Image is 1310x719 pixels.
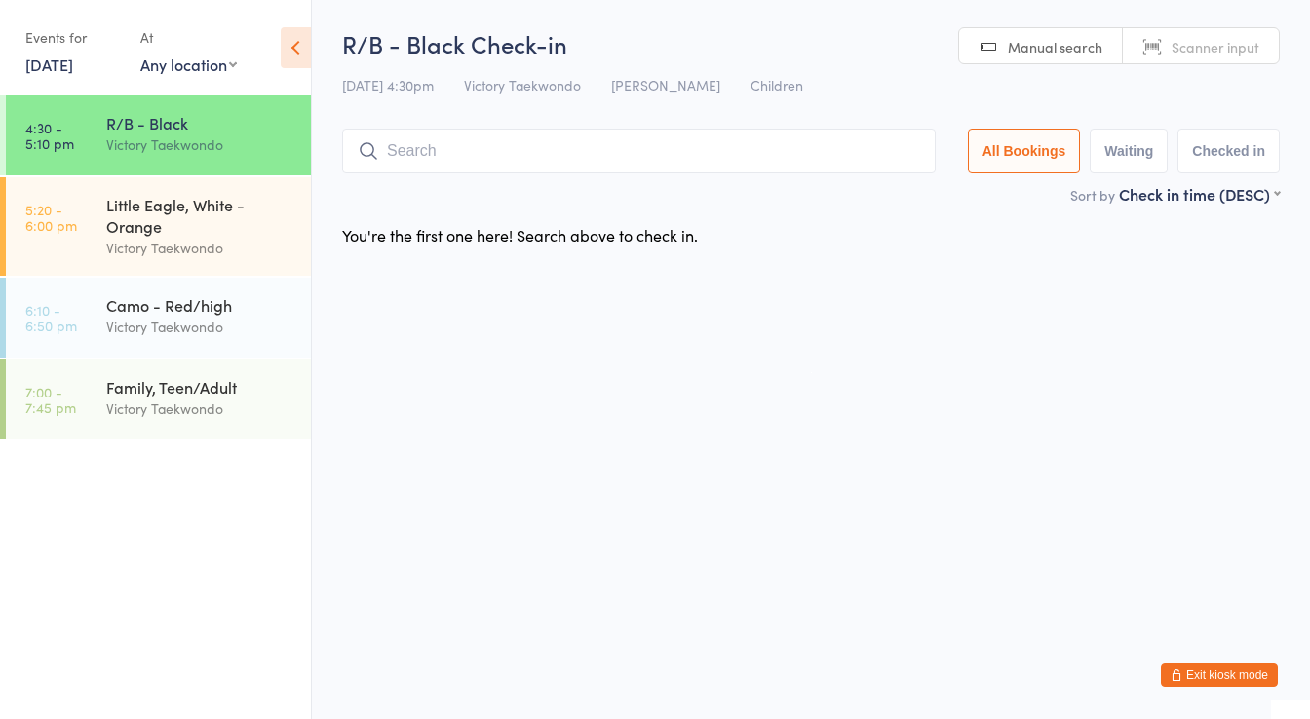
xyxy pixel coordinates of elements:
[611,75,720,95] span: [PERSON_NAME]
[464,75,581,95] span: Victory Taekwondo
[106,112,294,133] div: R/B - Black
[1161,663,1278,687] button: Exit kiosk mode
[1008,37,1102,57] span: Manual search
[106,376,294,397] div: Family, Teen/Adult
[1177,129,1280,173] button: Checked in
[342,129,936,173] input: Search
[25,54,73,75] a: [DATE]
[6,278,311,358] a: 6:10 -6:50 pmCamo - Red/highVictory Taekwondo
[1070,185,1115,205] label: Sort by
[106,237,294,259] div: Victory Taekwondo
[6,95,311,175] a: 4:30 -5:10 pmR/B - BlackVictory Taekwondo
[1119,183,1280,205] div: Check in time (DESC)
[342,75,434,95] span: [DATE] 4:30pm
[342,224,698,246] div: You're the first one here! Search above to check in.
[342,27,1280,59] h2: R/B - Black Check-in
[25,302,77,333] time: 6:10 - 6:50 pm
[968,129,1081,173] button: All Bookings
[6,177,311,276] a: 5:20 -6:00 pmLittle Eagle, White - OrangeVictory Taekwondo
[25,120,74,151] time: 4:30 - 5:10 pm
[106,316,294,338] div: Victory Taekwondo
[140,21,237,54] div: At
[6,359,311,439] a: 7:00 -7:45 pmFamily, Teen/AdultVictory Taekwondo
[106,294,294,316] div: Camo - Red/high
[25,384,76,415] time: 7:00 - 7:45 pm
[140,54,237,75] div: Any location
[106,194,294,237] div: Little Eagle, White - Orange
[1090,129,1168,173] button: Waiting
[1172,37,1259,57] span: Scanner input
[751,75,803,95] span: Children
[25,202,77,233] time: 5:20 - 6:00 pm
[25,21,121,54] div: Events for
[106,397,294,420] div: Victory Taekwondo
[106,133,294,156] div: Victory Taekwondo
